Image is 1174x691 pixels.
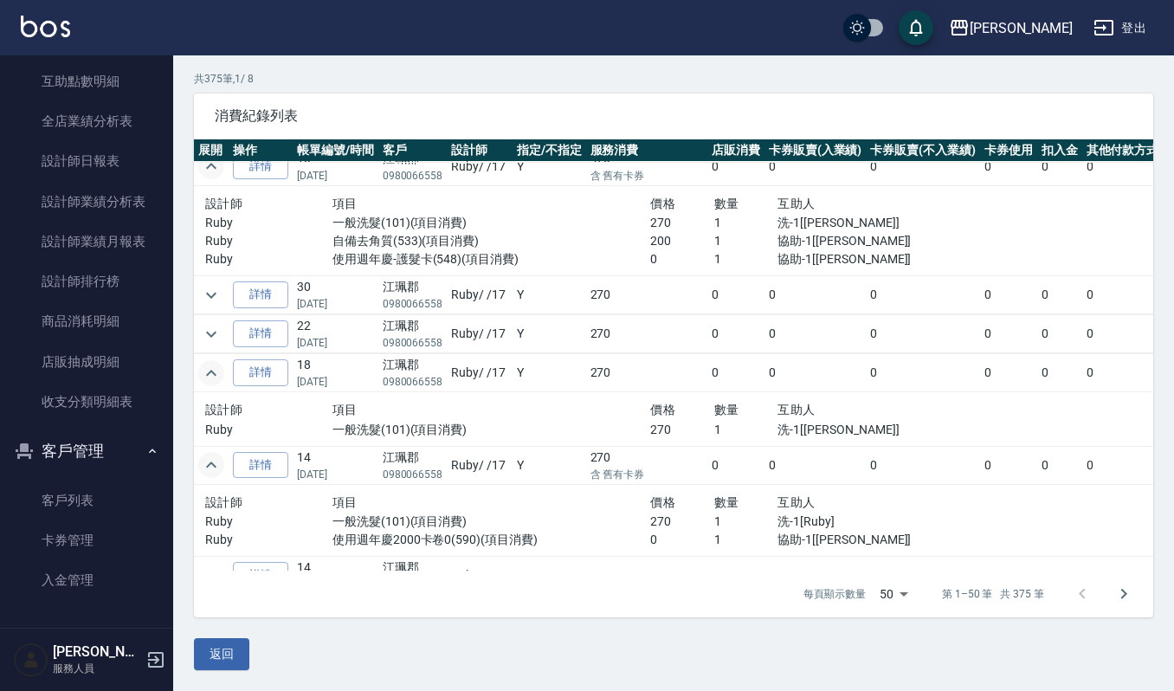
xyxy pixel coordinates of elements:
[293,315,378,353] td: 22
[942,586,1044,602] p: 第 1–50 筆 共 375 筆
[7,101,166,141] a: 全店業績分析表
[866,557,980,595] td: 0
[205,513,332,531] p: Ruby
[297,168,374,184] p: [DATE]
[707,139,764,162] th: 店販消費
[233,281,288,308] a: 詳情
[586,446,707,484] td: 270
[205,403,242,417] span: 設計師
[447,446,513,484] td: Ruby / /17
[233,320,288,347] a: 詳情
[764,276,867,314] td: 0
[980,354,1037,392] td: 0
[866,139,980,162] th: 卡券販賣(不入業績)
[332,403,358,417] span: 項目
[777,214,968,232] p: 洗-1[[PERSON_NAME]]
[14,643,48,677] img: Person
[650,513,713,531] p: 270
[198,360,224,386] button: expand row
[53,661,141,676] p: 服務人員
[1082,147,1164,185] td: 0
[764,354,867,392] td: 0
[650,232,713,250] p: 200
[447,147,513,185] td: Ruby / /17
[650,197,675,210] span: 價格
[714,214,777,232] p: 1
[447,315,513,353] td: Ruby / /17
[777,513,968,531] p: 洗-1[Ruby]
[980,446,1037,484] td: 0
[586,315,707,353] td: 270
[1082,276,1164,314] td: 0
[586,139,707,162] th: 服務消費
[586,147,707,185] td: 470
[1037,139,1082,162] th: 扣入金
[233,452,288,479] a: 詳情
[194,638,249,670] button: 返回
[378,276,448,314] td: 江珮郡
[707,446,764,484] td: 0
[586,354,707,392] td: 270
[707,276,764,314] td: 0
[1087,12,1153,44] button: 登出
[714,232,777,250] p: 1
[1037,276,1082,314] td: 0
[332,531,650,549] p: 使用週年慶2000卡卷0(590)(項目消費)
[866,276,980,314] td: 0
[53,643,141,661] h5: [PERSON_NAME]
[1082,354,1164,392] td: 0
[297,467,374,482] p: [DATE]
[707,354,764,392] td: 0
[777,232,968,250] p: 協助-1[[PERSON_NAME]]
[513,147,586,185] td: Y
[866,354,980,392] td: 0
[205,421,332,439] p: Ruby
[7,301,166,341] a: 商品消耗明細
[513,446,586,484] td: Y
[297,296,374,312] p: [DATE]
[7,560,166,600] a: 入金管理
[777,531,968,549] p: 協助-1[[PERSON_NAME]]
[714,513,777,531] p: 1
[650,421,713,439] p: 270
[332,232,650,250] p: 自備去角質(533)(項目消費)
[1082,315,1164,353] td: 0
[205,197,242,210] span: 設計師
[332,495,358,509] span: 項目
[21,16,70,37] img: Logo
[383,335,443,351] p: 0980066558
[777,421,968,439] p: 洗-1[[PERSON_NAME]]
[447,139,513,162] th: 設計師
[980,147,1037,185] td: 0
[332,250,650,268] p: 使用週年慶-護髮卡(548)(項目消費)
[714,403,739,417] span: 數量
[332,214,650,232] p: 一般洗髮(101)(項目消費)
[980,276,1037,314] td: 0
[714,531,777,549] p: 1
[1082,139,1164,162] th: 其他付款方式
[777,197,815,210] span: 互助人
[7,141,166,181] a: 設計師日報表
[7,520,166,560] a: 卡券管理
[7,382,166,422] a: 收支分類明細表
[866,315,980,353] td: 0
[942,10,1080,46] button: [PERSON_NAME]
[332,513,650,531] p: 一般洗髮(101)(項目消費)
[970,17,1073,39] div: [PERSON_NAME]
[1037,446,1082,484] td: 0
[513,557,586,595] td: Y
[198,282,224,308] button: expand row
[293,276,378,314] td: 30
[590,168,703,184] p: 含 舊有卡券
[513,354,586,392] td: Y
[233,153,288,180] a: 詳情
[513,315,586,353] td: Y
[198,452,224,478] button: expand row
[764,147,867,185] td: 0
[7,262,166,301] a: 設計師排行榜
[378,446,448,484] td: 江珮郡
[198,563,224,589] button: expand row
[205,495,242,509] span: 設計師
[297,374,374,390] p: [DATE]
[332,421,650,439] p: 一般洗髮(101)(項目消費)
